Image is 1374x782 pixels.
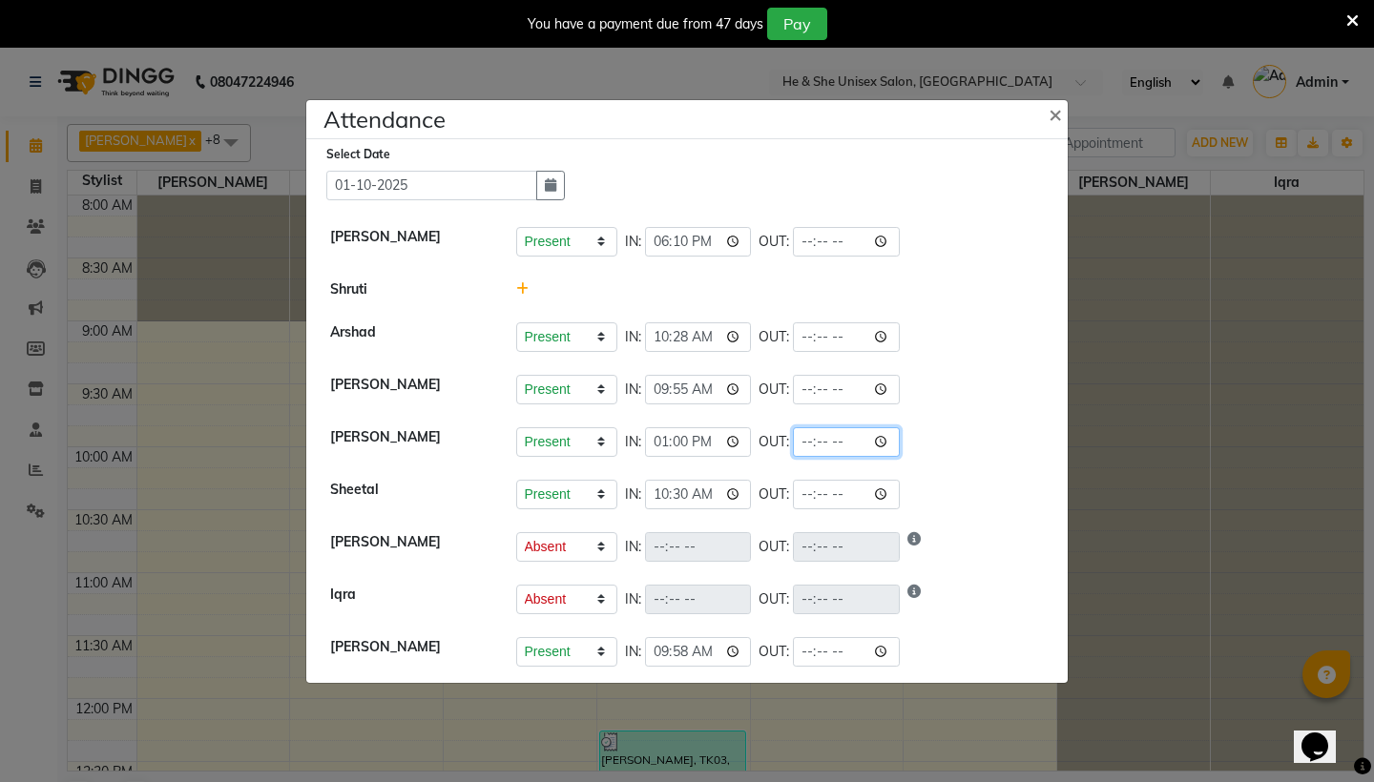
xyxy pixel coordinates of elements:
div: Sheetal [316,480,502,509]
span: IN: [625,380,641,400]
div: [PERSON_NAME] [316,532,502,562]
span: OUT: [759,327,789,347]
span: IN: [625,232,641,252]
span: OUT: [759,380,789,400]
div: Iqra [316,585,502,614]
span: OUT: [759,642,789,662]
span: IN: [625,589,641,609]
h4: Attendance [323,102,446,136]
i: Show reason [907,585,921,614]
div: [PERSON_NAME] [316,427,502,457]
iframe: chat widget [1294,706,1355,763]
span: OUT: [759,232,789,252]
div: [PERSON_NAME] [316,375,502,404]
div: [PERSON_NAME] [316,637,502,667]
div: You have a payment due from 47 days [528,14,763,34]
div: Shruti [316,279,502,299]
span: OUT: [759,484,789,504]
span: IN: [625,484,641,504]
span: OUT: [759,589,789,609]
span: IN: [625,432,641,452]
span: OUT: [759,432,789,452]
span: OUT: [759,537,789,557]
span: IN: [625,642,641,662]
label: Select Date [326,146,390,163]
span: IN: [625,327,641,347]
input: Select date [326,171,537,200]
div: Arshad [316,322,502,352]
button: Pay [767,8,827,40]
i: Show reason [907,532,921,562]
div: [PERSON_NAME] [316,227,502,257]
button: Close [1033,87,1081,140]
span: × [1049,99,1062,128]
span: IN: [625,537,641,557]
